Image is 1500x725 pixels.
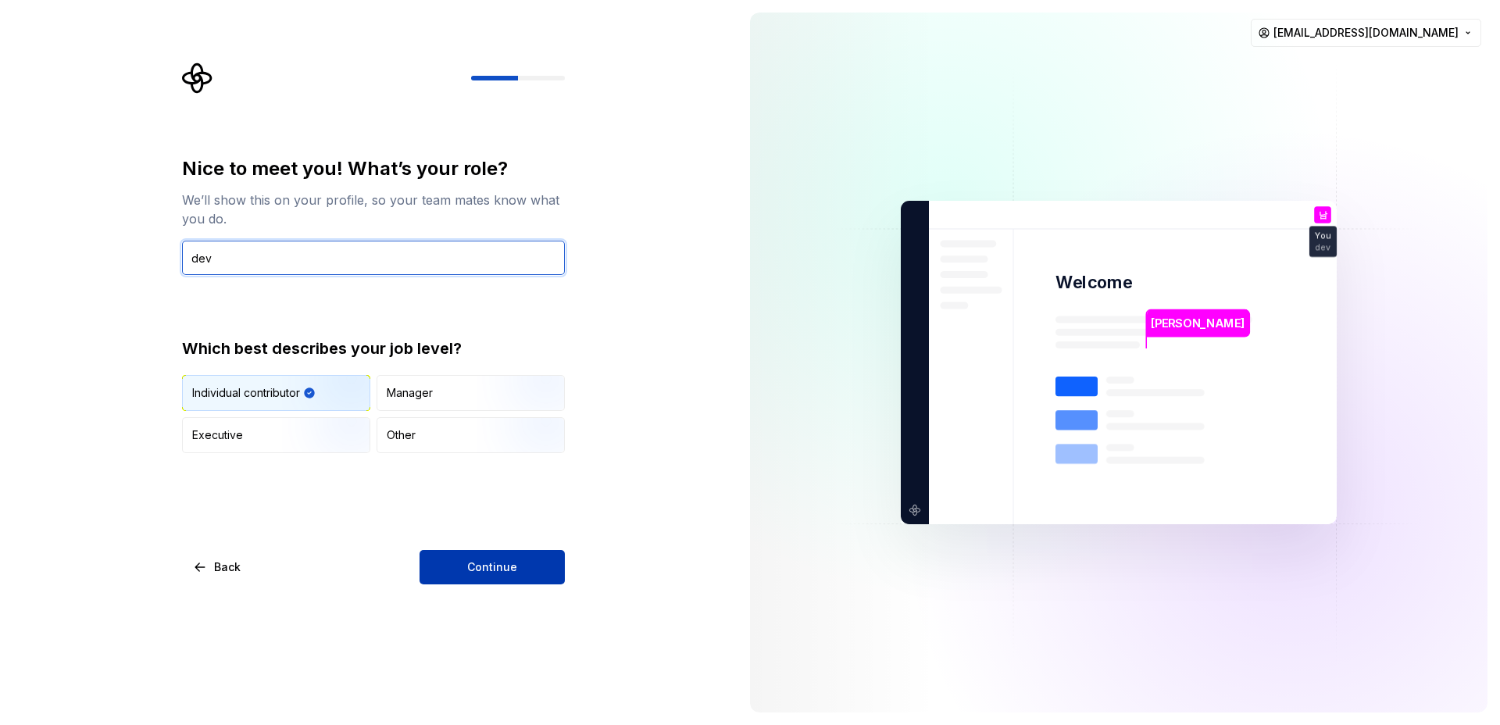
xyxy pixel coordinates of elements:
p: [PERSON_NAME] [1151,315,1245,332]
button: Back [182,550,254,584]
span: Continue [467,559,517,575]
div: Individual contributor [192,385,300,401]
div: Other [387,427,416,443]
span: Back [214,559,241,575]
svg: Supernova Logo [182,62,213,94]
div: We’ll show this on your profile, so your team mates know what you do. [182,191,565,228]
div: Nice to meet you! What’s your role? [182,156,565,181]
div: Which best describes your job level? [182,337,565,359]
p: Welcome [1055,271,1132,294]
button: [EMAIL_ADDRESS][DOMAIN_NAME] [1251,19,1481,47]
input: Job title [182,241,565,275]
p: You [1315,232,1330,241]
div: Manager [387,385,433,401]
p: dev [1315,243,1331,252]
span: [EMAIL_ADDRESS][DOMAIN_NAME] [1273,25,1459,41]
button: Continue [420,550,565,584]
p: 남 [1319,211,1327,220]
div: Executive [192,427,243,443]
